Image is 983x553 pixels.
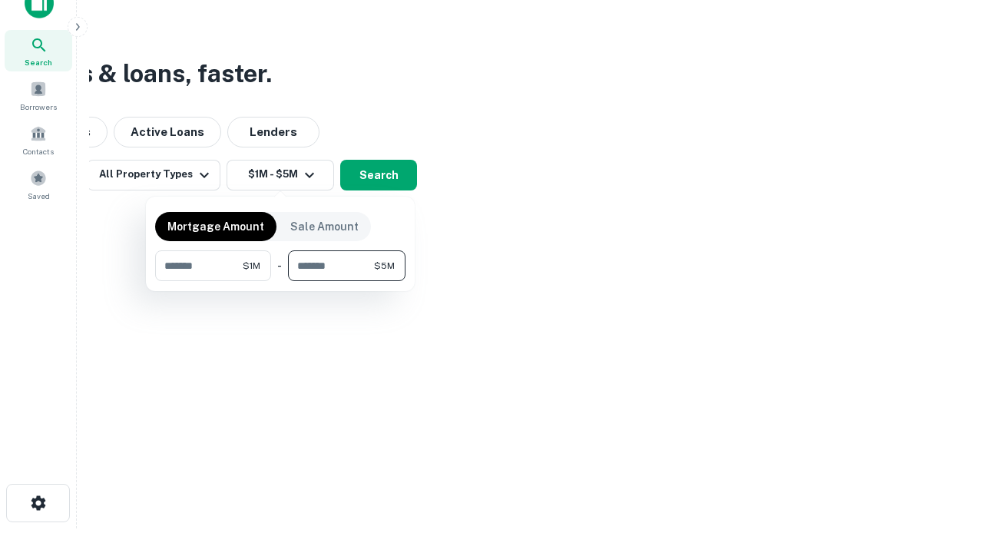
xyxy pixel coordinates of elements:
[906,430,983,504] iframe: Chat Widget
[167,218,264,235] p: Mortgage Amount
[277,250,282,281] div: -
[243,259,260,273] span: $1M
[290,218,359,235] p: Sale Amount
[374,259,395,273] span: $5M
